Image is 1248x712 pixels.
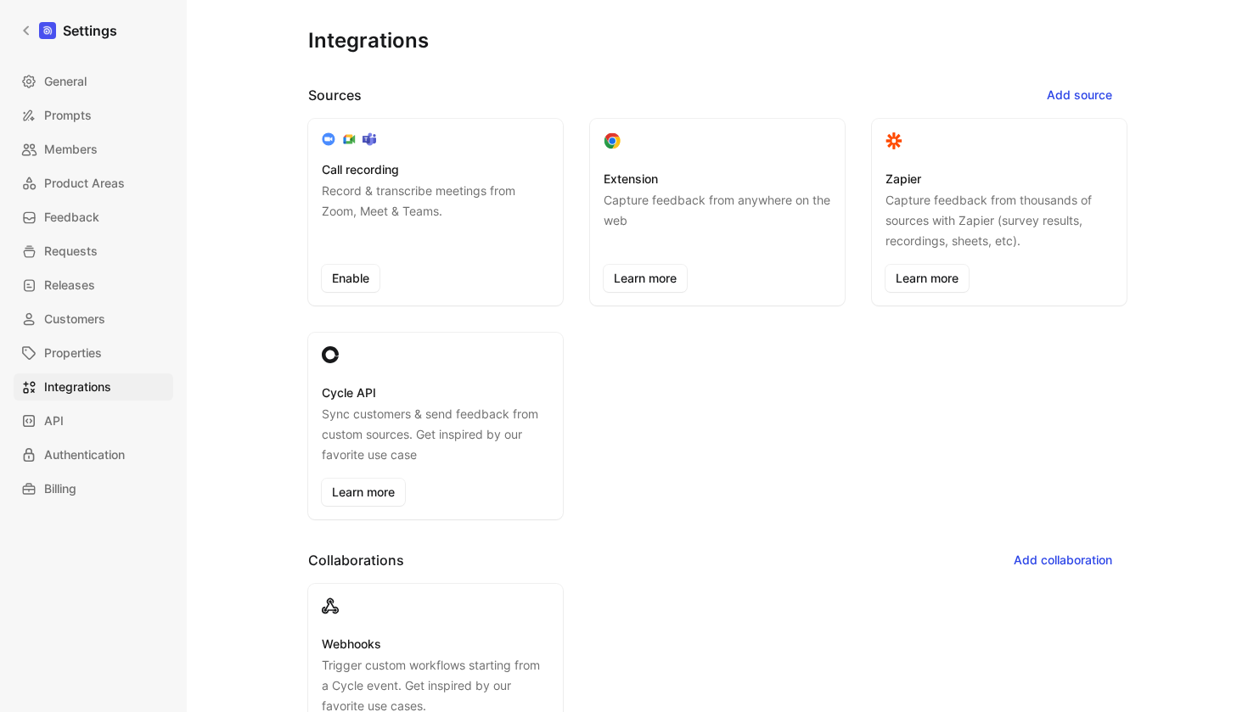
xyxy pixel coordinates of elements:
[332,268,369,289] span: Enable
[322,479,405,506] a: Learn more
[308,550,404,570] h2: Collaborations
[44,377,111,397] span: Integrations
[604,265,687,292] a: Learn more
[999,547,1127,574] button: Add collaboration
[44,173,125,193] span: Product Areas
[44,275,95,295] span: Releases
[14,272,173,299] a: Releases
[322,383,376,403] h3: Cycle API
[14,136,173,163] a: Members
[322,181,549,251] p: Record & transcribe meetings from Zoom, Meet & Teams.
[885,169,921,189] h3: Zapier
[14,407,173,434] a: API
[44,105,92,126] span: Prompts
[14,68,173,95] a: General
[63,20,117,41] h1: Settings
[14,475,173,502] a: Billing
[885,265,969,292] a: Learn more
[14,238,173,265] a: Requests
[14,373,173,401] a: Integrations
[604,169,658,189] h3: Extension
[14,339,173,367] a: Properties
[322,265,379,292] button: Enable
[322,160,399,180] h3: Call recording
[14,441,173,468] a: Authentication
[14,102,173,129] a: Prompts
[308,27,429,54] h1: Integrations
[44,309,105,329] span: Customers
[44,207,99,227] span: Feedback
[1014,550,1112,570] span: Add collaboration
[44,139,98,160] span: Members
[44,445,125,465] span: Authentication
[44,479,76,499] span: Billing
[14,170,173,197] a: Product Areas
[14,204,173,231] a: Feedback
[44,241,98,261] span: Requests
[14,306,173,333] a: Customers
[885,190,1113,251] p: Capture feedback from thousands of sources with Zapier (survey results, recordings, sheets, etc).
[322,404,549,465] p: Sync customers & send feedback from custom sources. Get inspired by our favorite use case
[604,190,831,251] p: Capture feedback from anywhere on the web
[14,14,124,48] a: Settings
[308,85,362,105] h2: Sources
[1047,85,1112,105] span: Add source
[44,343,102,363] span: Properties
[44,411,64,431] span: API
[1032,81,1127,109] button: Add source
[322,634,381,654] h3: Webhooks
[44,71,87,92] span: General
